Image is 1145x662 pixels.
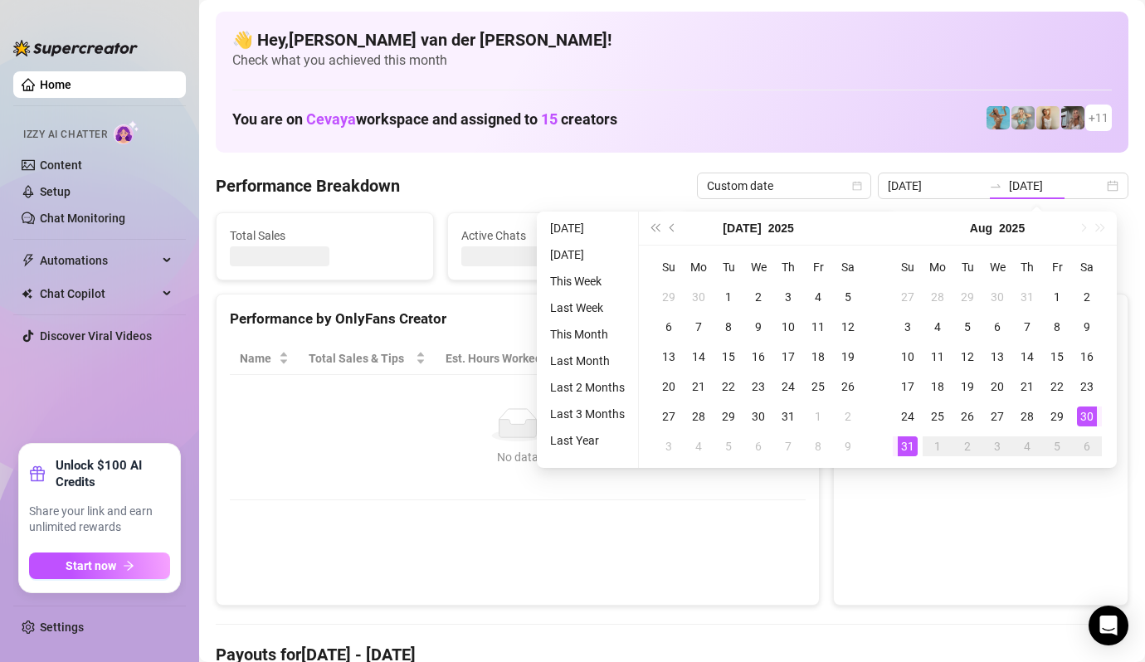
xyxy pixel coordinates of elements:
img: AI Chatter [114,120,139,144]
span: Check what you achieved this month [232,51,1112,70]
span: Automations [40,247,158,274]
strong: Unlock $100 AI Credits [56,457,170,490]
span: + 11 [1089,109,1108,127]
div: Est. Hours Worked [446,349,550,368]
span: Total Sales [230,226,420,245]
img: Chat Copilot [22,288,32,299]
img: Natalia [1061,106,1084,129]
img: logo-BBDzfeDw.svg [13,40,138,56]
a: Home [40,78,71,91]
th: Sales / Hour [573,343,678,375]
span: gift [29,465,46,482]
span: Active Chats [461,226,651,245]
a: Chat Monitoring [40,212,125,225]
span: Total Sales & Tips [309,349,412,368]
input: End date [1009,177,1104,195]
span: calendar [852,181,862,191]
span: Messages Sent [693,226,883,245]
h4: Performance Breakdown [216,174,400,197]
th: Chat Conversion [678,343,806,375]
span: Sales / Hour [583,349,655,368]
div: No data [246,448,789,466]
h4: 👋 Hey, [PERSON_NAME] van der [PERSON_NAME] ! [232,28,1112,51]
span: Chat Copilot [40,280,158,307]
h1: You are on workspace and assigned to creators [232,110,617,129]
th: Total Sales & Tips [299,343,436,375]
span: thunderbolt [22,254,35,267]
div: Sales by OnlyFans Creator [847,308,1114,330]
span: arrow-right [123,560,134,572]
span: Start now [66,559,116,572]
span: Name [240,349,275,368]
a: Discover Viral Videos [40,329,152,343]
span: Izzy AI Chatter [23,127,107,143]
span: 15 [541,110,558,128]
a: Content [40,158,82,172]
div: Performance by OnlyFans Creator [230,308,806,330]
img: Megan [1036,106,1060,129]
img: Dominis [987,106,1010,129]
span: Cevaya [306,110,356,128]
span: to [989,179,1002,192]
span: Chat Conversion [688,349,782,368]
input: Start date [888,177,982,195]
div: Open Intercom Messenger [1089,606,1128,645]
th: Name [230,343,299,375]
span: swap-right [989,179,1002,192]
span: Share your link and earn unlimited rewards [29,504,170,536]
a: Settings [40,621,84,634]
span: Custom date [707,173,861,198]
a: Setup [40,185,71,198]
button: Start nowarrow-right [29,552,170,579]
img: Olivia [1011,106,1035,129]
